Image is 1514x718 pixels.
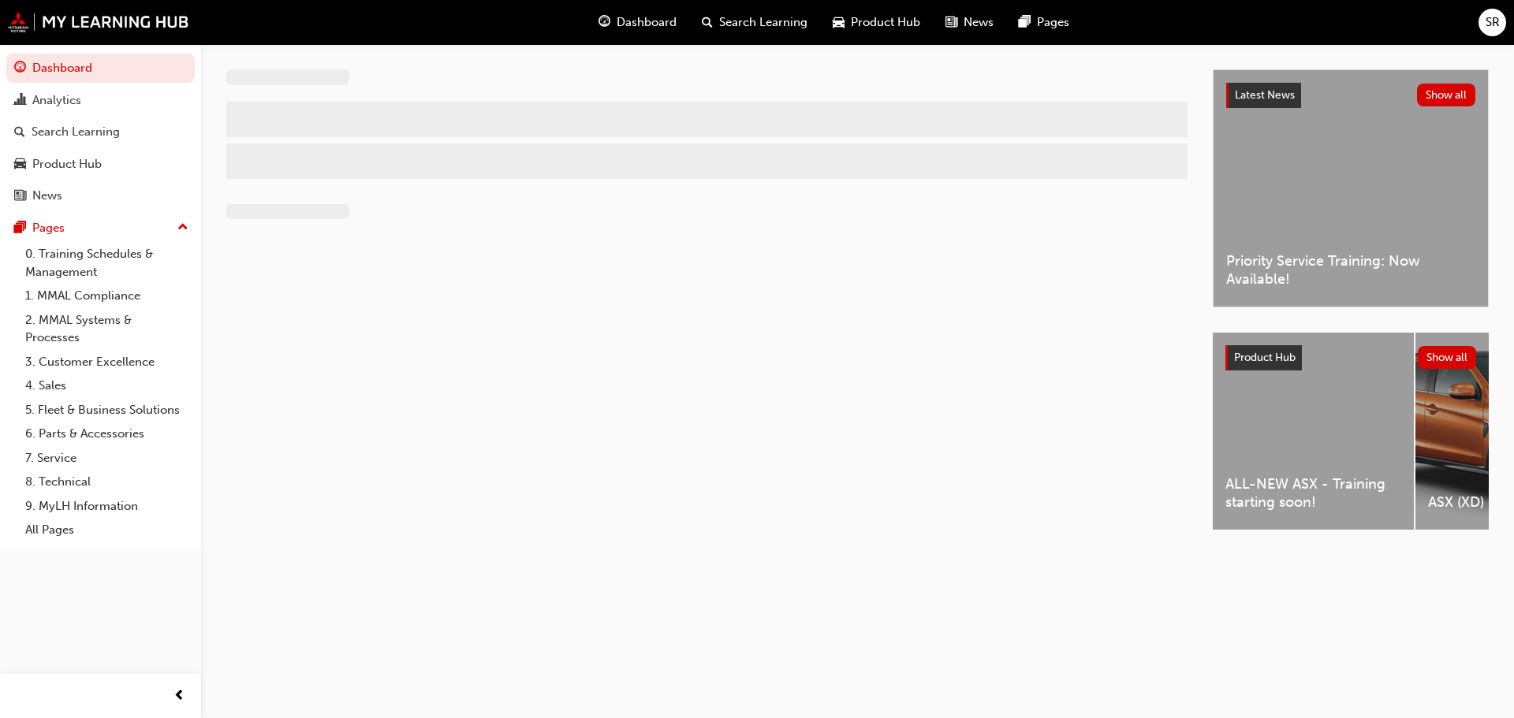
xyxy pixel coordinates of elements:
span: guage-icon [14,61,26,76]
img: mmal [8,12,189,32]
span: chart-icon [14,94,26,108]
a: pages-iconPages [1006,6,1082,39]
span: Search Learning [719,13,807,32]
a: guage-iconDashboard [586,6,689,39]
span: prev-icon [173,686,185,706]
a: 0. Training Schedules & Management [19,242,195,284]
a: Search Learning [6,117,195,147]
a: 8. Technical [19,470,195,494]
a: 6. Parts & Accessories [19,422,195,446]
span: news-icon [945,13,957,32]
button: Show all [1417,84,1476,106]
button: SR [1479,9,1506,36]
button: Show all [1418,346,1477,369]
a: 3. Customer Excellence [19,350,195,374]
a: 4. Sales [19,374,195,398]
div: Product Hub [32,155,102,173]
a: 9. MyLH Information [19,494,195,519]
span: Latest News [1235,88,1295,102]
div: News [32,187,62,205]
span: Product Hub [851,13,920,32]
span: car-icon [14,158,26,172]
span: search-icon [702,13,713,32]
span: Dashboard [617,13,677,32]
a: news-iconNews [933,6,1006,39]
a: car-iconProduct Hub [820,6,933,39]
a: 1. MMAL Compliance [19,284,195,308]
span: guage-icon [599,13,610,32]
span: search-icon [14,125,25,140]
button: Pages [6,214,195,243]
button: DashboardAnalyticsSearch LearningProduct HubNews [6,50,195,214]
span: pages-icon [14,221,26,236]
span: Pages [1037,13,1069,32]
a: All Pages [19,518,195,542]
a: Product Hub [6,150,195,179]
span: ALL-NEW ASX - Training starting soon! [1225,475,1401,511]
div: Search Learning [32,123,120,141]
span: Priority Service Training: Now Available! [1226,252,1475,288]
span: up-icon [177,218,188,238]
a: 7. Service [19,446,195,471]
div: Analytics [32,91,81,110]
a: Product HubShow all [1225,345,1476,370]
span: car-icon [833,13,845,32]
a: News [6,181,195,210]
a: Dashboard [6,54,195,83]
span: News [964,13,994,32]
span: news-icon [14,189,26,203]
span: Product Hub [1234,351,1296,364]
span: SR [1486,13,1500,32]
a: Latest NewsShow allPriority Service Training: Now Available! [1213,69,1489,307]
a: ALL-NEW ASX - Training starting soon! [1213,333,1414,530]
a: Analytics [6,86,195,115]
a: Latest NewsShow all [1226,83,1475,108]
div: Pages [32,219,65,237]
span: pages-icon [1019,13,1031,32]
a: 2. MMAL Systems & Processes [19,308,195,350]
a: search-iconSearch Learning [689,6,820,39]
a: 5. Fleet & Business Solutions [19,398,195,422]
